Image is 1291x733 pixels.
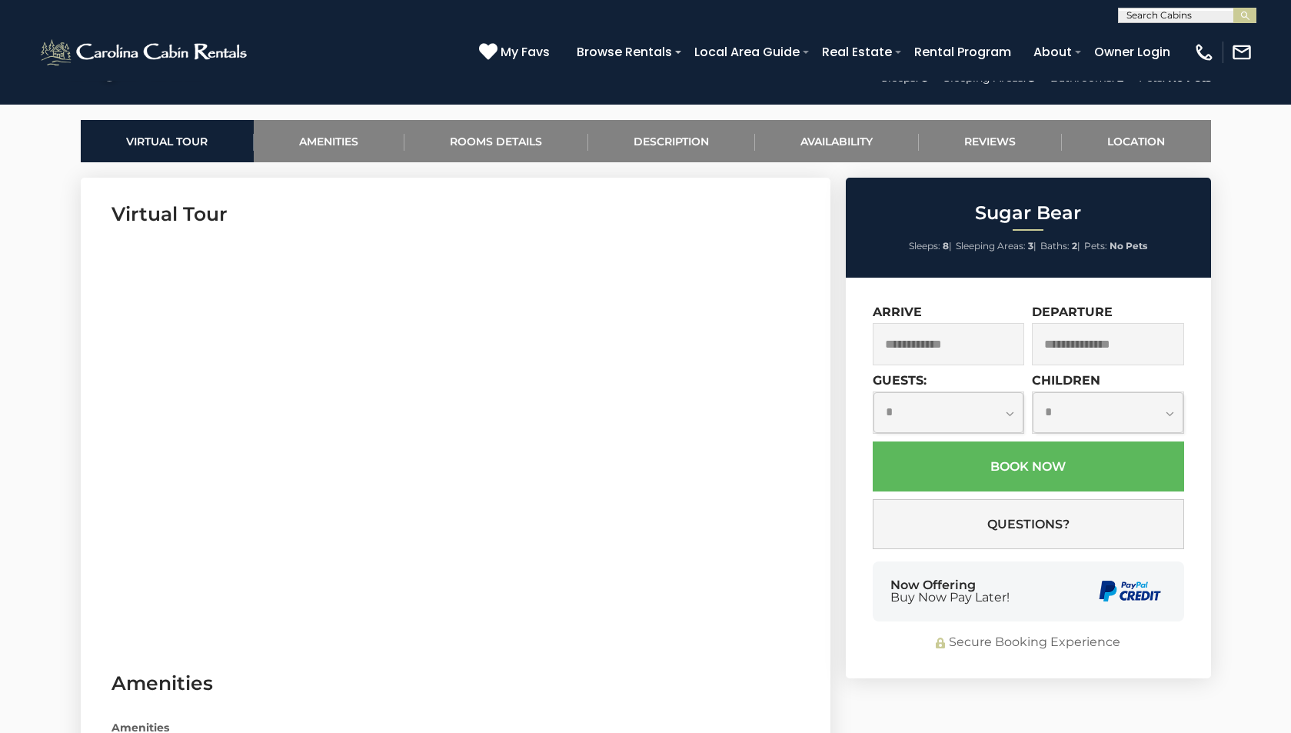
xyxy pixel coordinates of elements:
[1110,240,1147,252] strong: No Pets
[254,120,404,162] a: Amenities
[850,203,1207,223] h2: Sugar Bear
[943,240,949,252] strong: 8
[909,240,940,252] span: Sleeps:
[1032,305,1113,319] label: Departure
[81,120,254,162] a: Virtual Tour
[909,236,952,256] li: |
[814,38,900,65] a: Real Estate
[38,37,251,68] img: White-1-2.png
[956,236,1036,256] li: |
[687,38,807,65] a: Local Area Guide
[479,42,554,62] a: My Favs
[1072,240,1077,252] strong: 2
[873,634,1184,651] div: Secure Booking Experience
[1086,38,1178,65] a: Owner Login
[111,670,800,697] h3: Amenities
[1040,236,1080,256] li: |
[919,120,1062,162] a: Reviews
[1062,120,1211,162] a: Location
[956,240,1026,252] span: Sleeping Areas:
[1032,373,1100,388] label: Children
[1193,42,1215,63] img: phone-regular-white.png
[873,305,922,319] label: Arrive
[1026,38,1080,65] a: About
[873,441,1184,491] button: Book Now
[569,38,680,65] a: Browse Rentals
[755,120,919,162] a: Availability
[890,579,1010,604] div: Now Offering
[111,201,800,228] h3: Virtual Tour
[907,38,1019,65] a: Rental Program
[873,499,1184,549] button: Questions?
[890,591,1010,604] span: Buy Now Pay Later!
[1040,240,1070,252] span: Baths:
[873,373,927,388] label: Guests:
[404,120,588,162] a: Rooms Details
[501,42,550,62] span: My Favs
[1028,240,1033,252] strong: 3
[1231,42,1253,63] img: mail-regular-white.png
[588,120,755,162] a: Description
[1084,240,1107,252] span: Pets:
